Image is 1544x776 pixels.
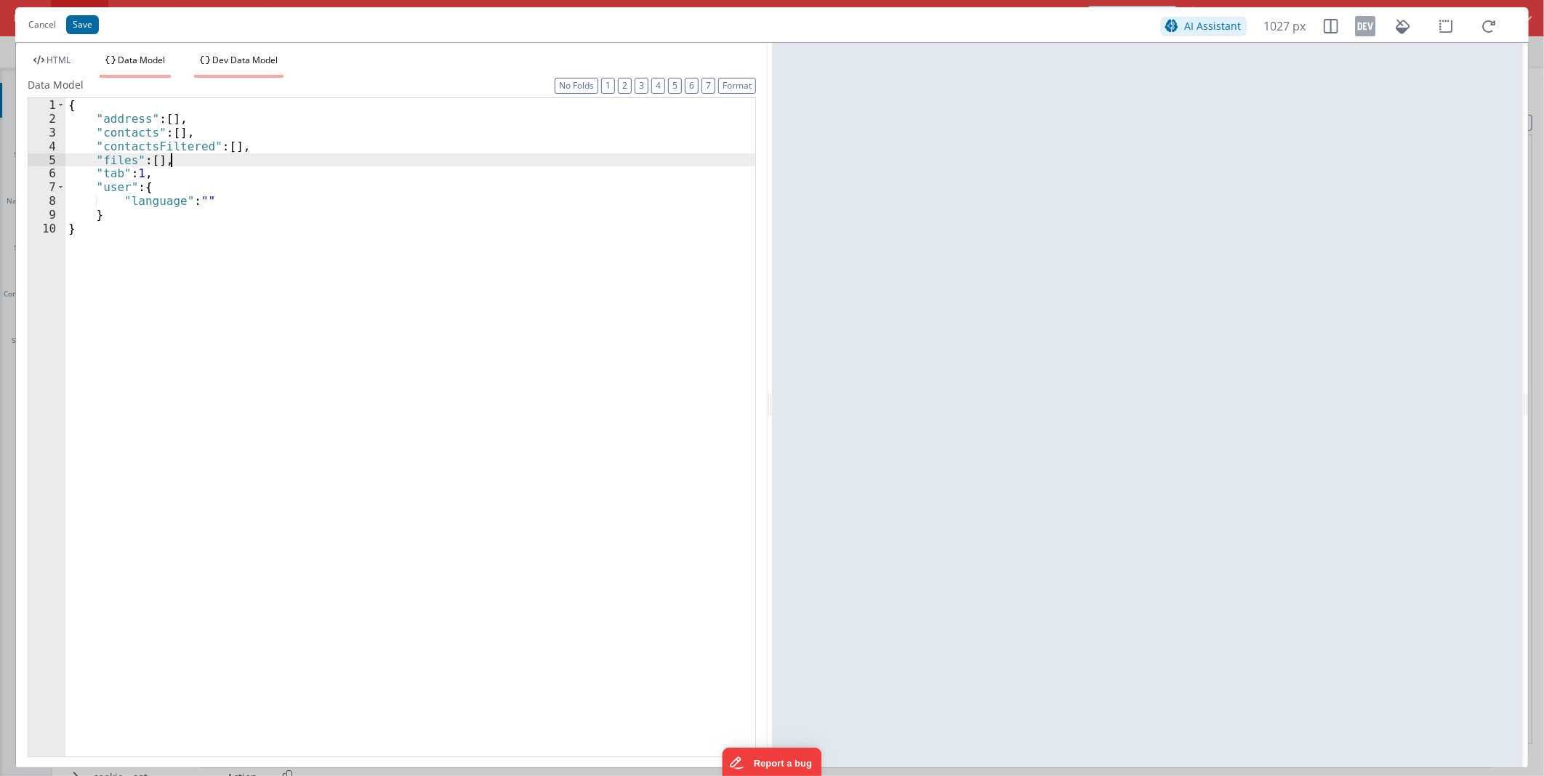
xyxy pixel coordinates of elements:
[601,78,615,94] button: 1
[66,15,99,34] button: Save
[718,78,756,94] button: Format
[28,78,84,92] span: Data Model
[685,78,699,94] button: 6
[1264,17,1306,35] span: 1027 px
[668,78,682,94] button: 5
[28,126,65,140] div: 3
[1161,17,1247,36] button: AI Assistant
[651,78,665,94] button: 4
[28,112,65,126] div: 2
[28,222,65,235] div: 10
[28,180,65,194] div: 7
[28,98,65,112] div: 1
[118,54,165,66] span: Data Model
[21,15,63,35] button: Cancel
[701,78,715,94] button: 7
[47,54,71,66] span: HTML
[28,194,65,208] div: 8
[618,78,632,94] button: 2
[28,208,65,222] div: 9
[212,54,278,66] span: Dev Data Model
[1185,19,1242,33] span: AI Assistant
[555,78,598,94] button: No Folds
[28,140,65,153] div: 4
[635,78,648,94] button: 3
[28,153,65,167] div: 5
[28,166,65,180] div: 6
